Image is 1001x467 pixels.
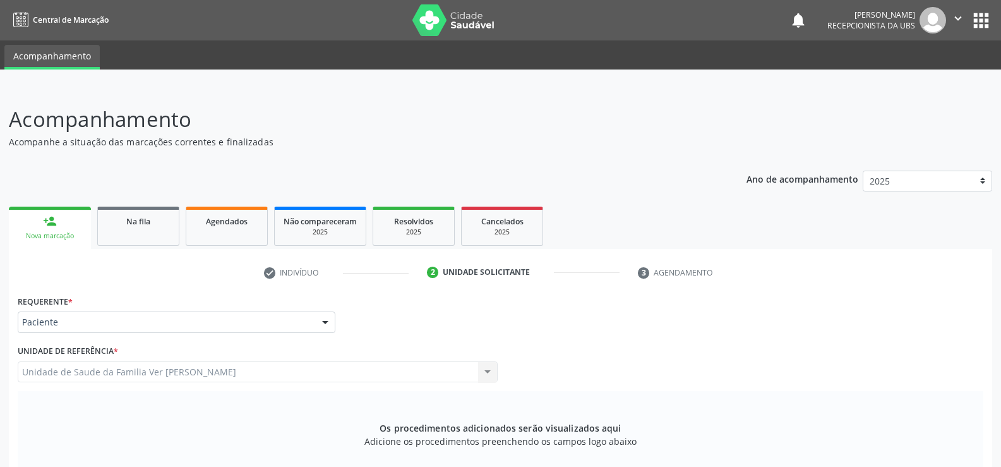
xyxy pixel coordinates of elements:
[920,7,946,33] img: img
[382,227,445,237] div: 2025
[471,227,534,237] div: 2025
[4,45,100,70] a: Acompanhamento
[827,20,915,31] span: Recepcionista da UBS
[284,216,357,227] span: Não compareceram
[827,9,915,20] div: [PERSON_NAME]
[380,422,621,435] span: Os procedimentos adicionados serão visualizados aqui
[970,9,992,32] button: apps
[951,11,965,25] i: 
[9,135,697,149] p: Acompanhe a situação das marcações correntes e finalizadas
[18,231,82,241] div: Nova marcação
[33,15,109,25] span: Central de Marcação
[22,316,309,329] span: Paciente
[746,171,858,186] p: Ano de acompanhamento
[206,216,248,227] span: Agendados
[43,214,57,228] div: person_add
[946,7,970,33] button: 
[364,435,637,448] span: Adicione os procedimentos preenchendo os campos logo abaixo
[126,216,150,227] span: Na fila
[18,292,73,312] label: Requerente
[394,216,433,227] span: Resolvidos
[9,9,109,30] a: Central de Marcação
[284,227,357,237] div: 2025
[789,11,807,29] button: notifications
[18,342,118,361] label: Unidade de referência
[427,267,438,278] div: 2
[9,104,697,135] p: Acompanhamento
[481,216,524,227] span: Cancelados
[443,267,530,278] div: Unidade solicitante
